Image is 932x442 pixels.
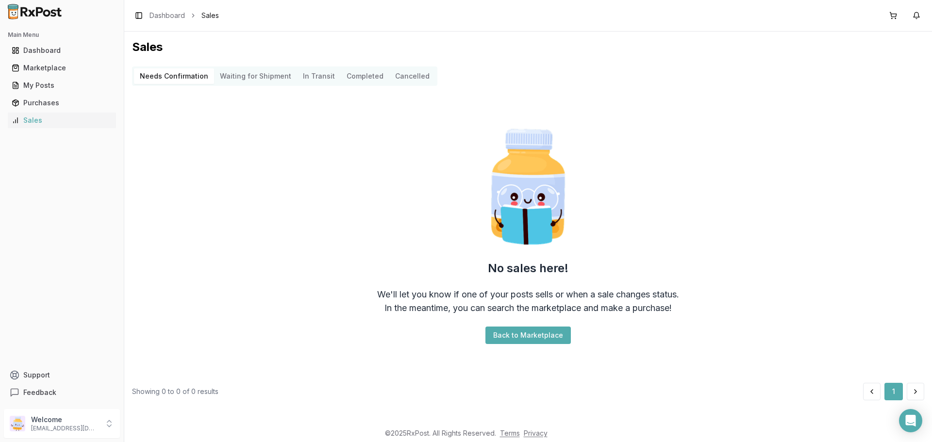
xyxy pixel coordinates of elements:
a: Marketplace [8,59,116,77]
span: Feedback [23,388,56,397]
button: Dashboard [4,43,120,58]
a: Purchases [8,94,116,112]
button: My Posts [4,78,120,93]
span: Sales [201,11,219,20]
button: Back to Marketplace [485,327,571,344]
button: Completed [341,68,389,84]
button: Purchases [4,95,120,111]
div: My Posts [12,81,112,90]
div: Marketplace [12,63,112,73]
h2: Main Menu [8,31,116,39]
button: In Transit [297,68,341,84]
h1: Sales [132,39,924,55]
div: Purchases [12,98,112,108]
button: Needs Confirmation [134,68,214,84]
p: Welcome [31,415,99,425]
a: Dashboard [8,42,116,59]
a: Terms [500,429,520,437]
h2: No sales here! [488,261,568,276]
a: Sales [8,112,116,129]
img: User avatar [10,416,25,431]
nav: breadcrumb [150,11,219,20]
div: Dashboard [12,46,112,55]
button: Sales [4,113,120,128]
a: My Posts [8,77,116,94]
button: Waiting for Shipment [214,68,297,84]
p: [EMAIL_ADDRESS][DOMAIN_NAME] [31,425,99,432]
button: 1 [884,383,903,400]
div: Open Intercom Messenger [899,409,922,432]
button: Marketplace [4,60,120,76]
div: Sales [12,115,112,125]
button: Cancelled [389,68,435,84]
button: Feedback [4,384,120,401]
a: Dashboard [150,11,185,20]
div: We'll let you know if one of your posts sells or when a sale changes status. [377,288,679,301]
img: Smart Pill Bottle [466,125,590,249]
button: Support [4,366,120,384]
a: Privacy [524,429,548,437]
div: In the meantime, you can search the marketplace and make a purchase! [384,301,672,315]
img: RxPost Logo [4,4,66,19]
div: Showing 0 to 0 of 0 results [132,387,218,396]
